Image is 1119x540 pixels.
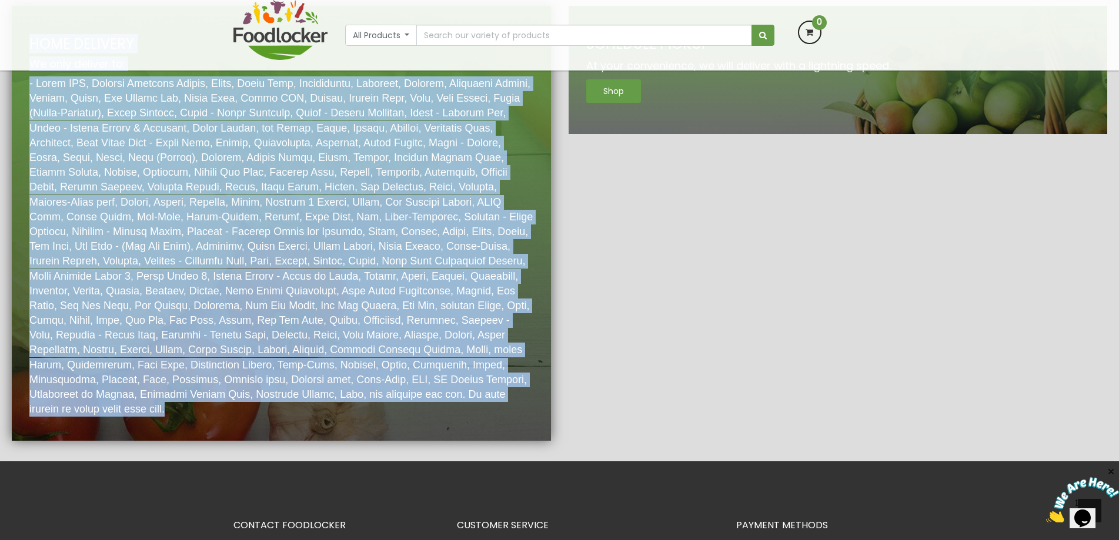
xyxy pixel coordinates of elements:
iframe: chat widget [1046,467,1119,522]
span: 0 [812,15,827,30]
input: Search our variety of products [416,25,751,46]
h3: CONTACT FOODLOCKER [233,520,439,531]
p: - Lorem IPS, Dolorsi Ametcons Adipis, Elits, Doeiu Temp, Incididuntu, Laboreet, Dolorem, Aliquaen... [29,76,533,417]
h3: PAYMENT METHODS [736,520,886,531]
span: 1 [5,5,9,15]
button: All Products [345,25,417,46]
h3: CUSTOMER SERVICE [457,520,719,531]
a: Shop [586,79,641,103]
